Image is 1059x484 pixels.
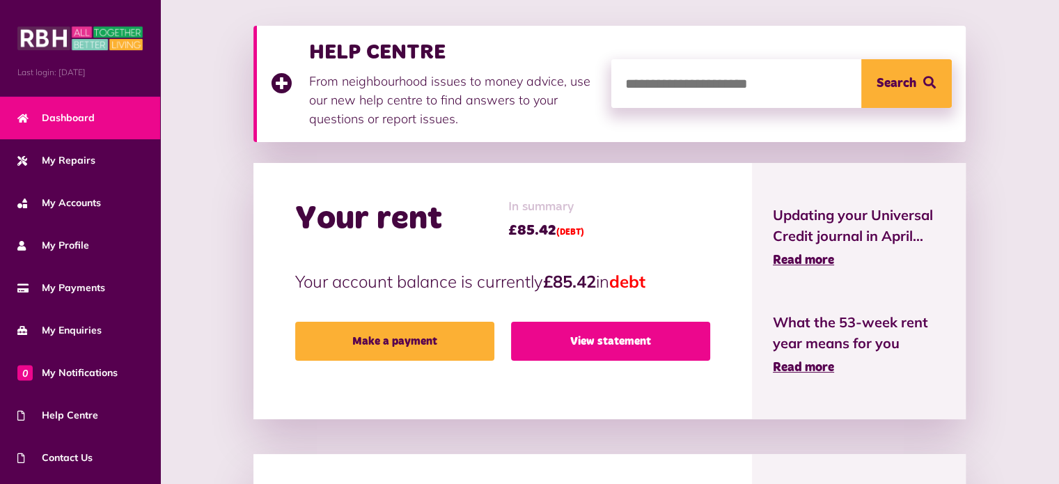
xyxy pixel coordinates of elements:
[17,408,98,423] span: Help Centre
[295,269,710,294] p: Your account balance is currently in
[295,322,494,361] a: Make a payment
[556,228,584,237] span: (DEBT)
[309,72,597,128] p: From neighbourhood issues to money advice, use our new help centre to find answers to your questi...
[17,281,105,295] span: My Payments
[773,254,834,267] span: Read more
[543,271,596,292] strong: £85.42
[295,199,442,240] h2: Your rent
[17,153,95,168] span: My Repairs
[17,238,89,253] span: My Profile
[17,111,95,125] span: Dashboard
[17,323,102,338] span: My Enquiries
[508,220,584,241] span: £85.42
[17,451,93,465] span: Contact Us
[511,322,710,361] a: View statement
[17,366,118,380] span: My Notifications
[861,59,952,108] button: Search
[877,59,916,108] span: Search
[508,198,584,217] span: In summary
[17,365,33,380] span: 0
[773,205,945,270] a: Updating your Universal Credit journal in April... Read more
[773,361,834,374] span: Read more
[309,40,597,65] h3: HELP CENTRE
[773,312,945,354] span: What the 53-week rent year means for you
[17,196,101,210] span: My Accounts
[17,66,143,79] span: Last login: [DATE]
[773,205,945,247] span: Updating your Universal Credit journal in April...
[773,312,945,377] a: What the 53-week rent year means for you Read more
[17,24,143,52] img: MyRBH
[609,271,645,292] span: debt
